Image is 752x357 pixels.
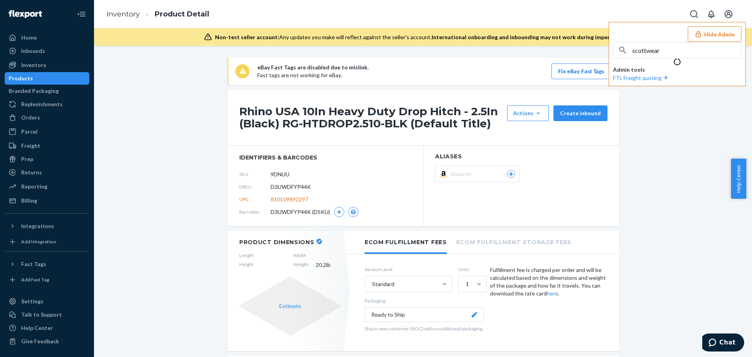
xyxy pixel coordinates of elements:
[372,280,394,288] div: Standard
[613,74,669,81] a: FTL Freight quoting
[721,6,736,22] button: Open account menu
[239,261,254,269] span: Height
[155,10,209,18] a: Product Detail
[466,280,469,288] div: 1
[279,302,301,310] button: Estimate
[507,105,549,121] button: Actions
[271,183,311,191] span: D3UWDFYP44K
[257,63,369,71] p: eBay Fast Tags are disabled due to mislink.
[5,166,89,179] a: Returns
[293,261,309,269] span: Weight
[21,311,62,319] div: Talk to Support
[5,153,89,165] a: Prep
[9,74,33,82] div: Products
[239,183,271,190] span: DSKU
[21,222,54,230] div: Integrations
[5,140,89,152] a: Freight
[5,295,89,308] a: Settings
[9,87,59,95] div: Branded Packaging
[21,324,53,332] div: Help Center
[5,258,89,270] button: Fast Tags
[21,197,37,205] div: Billing
[21,337,59,345] div: Give Feedback
[239,154,411,161] span: identifiers & barcodes
[5,85,89,97] a: Branded Packaging
[21,169,42,176] div: Returns
[5,98,89,111] a: Replenishments
[239,208,271,215] span: Barcodes
[613,66,741,74] p: Admin tools
[271,208,330,216] span: D3UWDFYP44K (DSKU)
[107,10,140,18] a: Inventory
[365,297,484,304] p: Packaging
[702,333,744,353] iframe: Opens a widget where you can chat to one of our agents
[21,61,46,69] div: Inventory
[21,142,40,150] div: Freight
[5,180,89,193] a: Reporting
[5,59,89,71] a: Inventory
[547,290,558,297] a: here
[21,128,38,136] div: Parcel
[686,6,702,22] button: Open Search Box
[21,114,40,121] div: Orders
[731,159,746,199] button: Help Center
[271,196,308,203] span: 810109892297
[703,6,719,22] button: Open notifications
[21,276,49,283] div: Add Fast Tag
[688,26,741,42] button: Hide Admin
[215,33,634,41] div: Any updates you make will reflect against the seller's account.
[5,31,89,44] a: Home
[21,238,56,245] div: Add Integration
[458,266,484,273] label: Units
[365,325,484,332] p: Ship in own container (SIOC) with no additional packaging.
[5,111,89,124] a: Orders
[239,252,254,259] span: Length
[5,45,89,57] a: Inbounds
[5,72,89,85] a: Products
[239,171,271,178] span: SKU
[100,3,215,26] ol: breadcrumbs
[257,71,369,79] p: Fast tags are not working for eBay.
[21,183,47,190] div: Reporting
[74,6,89,22] button: Close Navigation
[21,260,46,268] div: Fast Tags
[239,105,503,130] h1: Rhino USA 10In Heavy Duty Drop Hitch - 2.5In (Black) RG-HTDROP2.510-BLK (Default Title)
[365,231,447,254] li: Ecom Fulfillment Fees
[432,34,634,40] span: International onboarding and inbounding may not work during impersonation.
[5,125,89,138] a: Parcel
[450,170,474,178] span: Amazon
[435,166,519,182] button: Amazon
[5,335,89,348] button: Give Feedback
[435,154,607,159] h2: Aliases
[293,252,309,259] span: Width
[239,196,271,203] span: UPC
[551,63,611,79] button: Fix eBay Fast Tags
[632,42,741,58] input: Search or paste seller ID
[21,155,33,163] div: Prep
[21,100,63,108] div: Replenishments
[365,307,484,322] button: Ready to Ship
[21,34,37,42] div: Home
[5,194,89,207] a: Billing
[513,109,543,117] div: Actions
[465,280,466,288] input: 1
[5,308,89,321] button: Talk to Support
[5,236,89,248] a: Add Integration
[456,231,571,252] li: Ecom Fulfillment Storage Fees
[21,47,45,55] div: Inbounds
[21,297,43,305] div: Settings
[490,266,607,335] div: Fulfillment fee is charged per order and will be calculated based on the dimensions and weight of...
[316,261,341,269] span: 20.2 lb
[365,266,452,273] label: Service Level
[5,274,89,286] a: Add Fast Tag
[5,322,89,334] a: Help Center
[5,220,89,232] button: Integrations
[9,10,42,18] img: Flexport logo
[371,280,372,288] input: Standard
[239,239,315,246] h2: Product Dimensions
[215,34,279,40] span: Non-test seller account:
[553,105,607,121] button: Create inbound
